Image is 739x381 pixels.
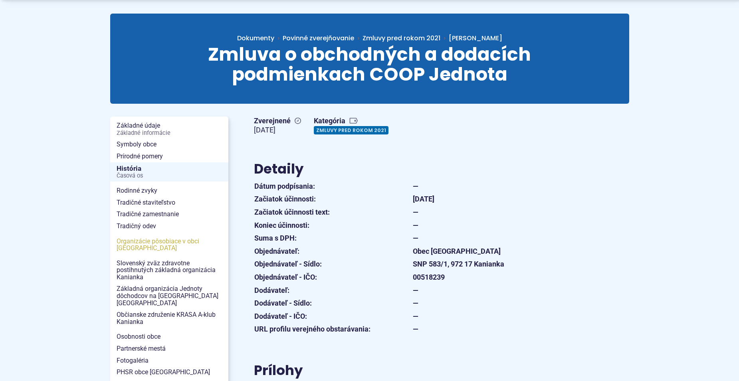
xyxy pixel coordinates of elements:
[413,234,418,242] strong: —
[254,284,412,297] th: Dodávateľ:
[254,310,412,323] th: Dodávateľ - IČO:
[110,120,228,138] a: Základné údajeZákladné informácie
[208,41,531,87] span: Zmluva o obchodných a dodacích podmienkach COOP Jednota
[117,162,222,182] span: História
[110,197,228,209] a: Tradičné staviteľstvo
[117,173,222,179] span: Časová os
[110,208,228,220] a: Tradičné zamestnanie
[254,126,301,135] figcaption: [DATE]
[110,162,228,182] a: HistóriaČasová os
[283,34,363,43] a: Povinné zverejňovanie
[413,273,445,281] strong: 00518239
[237,34,274,43] span: Dokumenty
[413,299,418,307] strong: —
[110,185,228,197] a: Rodinné zvyky
[363,34,440,43] a: Zmluvy pred rokom 2021
[254,297,412,310] th: Dodávateľ - Sídlo:
[413,195,434,203] strong: [DATE]
[314,116,392,126] span: Kategória
[413,182,418,190] strong: —
[117,309,222,328] span: Občianske združenie KRASA A-klub Kanianka
[117,120,222,138] span: Základné údaje
[254,258,412,271] th: Objednávateľ - Sídlo:
[117,283,222,309] span: Základná organizácia Jednoty dôchodcov na [GEOGRAPHIC_DATA] [GEOGRAPHIC_DATA]
[117,138,222,150] span: Symboly obce
[117,150,222,162] span: Prírodné pomery
[117,130,222,136] span: Základné informácie
[254,219,412,232] th: Koniec účinnosti:
[254,245,412,258] th: Objednávateľ:
[254,363,537,378] h2: Prílohy
[314,126,388,134] a: Zmluvy pred rokom 2021
[117,343,222,355] span: Partnerské mestá
[110,235,228,254] a: Organizácie pôsobiace v obci [GEOGRAPHIC_DATA]
[117,220,222,232] span: Tradičný odev
[254,323,412,336] th: URL profilu verejného obstarávania:
[283,34,354,43] span: Povinné zverejňovanie
[110,309,228,328] a: Občianske združenie KRASA A-klub Kanianka
[117,208,222,220] span: Tradičné zamestnanie
[117,185,222,197] span: Rodinné zvyky
[413,260,504,268] strong: SNP 583/1, 972 17 Kanianka
[254,180,412,193] th: Dátum podpísania:
[110,343,228,355] a: Partnerské mestá
[254,271,412,284] th: Objednávateľ - IČO:
[110,283,228,309] a: Základná organizácia Jednoty dôchodcov na [GEOGRAPHIC_DATA] [GEOGRAPHIC_DATA]
[117,197,222,209] span: Tradičné staviteľstvo
[117,355,222,367] span: Fotogaléria
[117,257,222,283] span: Slovenský zväz zdravotne postihnutých základná organizácia Kanianka
[254,162,537,176] h2: Detaily
[110,257,228,283] a: Slovenský zväz zdravotne postihnutých základná organizácia Kanianka
[413,286,418,294] strong: —
[440,34,502,43] a: [PERSON_NAME]
[254,232,412,245] th: Suma s DPH:
[110,138,228,150] a: Symboly obce
[254,116,301,126] span: Zverejnené
[413,312,418,320] strong: —
[254,206,412,219] th: Začiatok účinnosti text:
[413,221,418,229] strong: —
[110,150,228,162] a: Prírodné pomery
[413,325,418,333] strong: —
[110,220,228,232] a: Tradičný odev
[413,247,501,255] strong: Obec [GEOGRAPHIC_DATA]
[110,355,228,367] a: Fotogaléria
[254,193,412,206] th: Začiatok účinnosti:
[413,208,418,216] strong: —
[110,331,228,343] a: Osobnosti obce
[117,235,222,254] span: Organizácie pôsobiace v obci [GEOGRAPHIC_DATA]
[117,331,222,343] span: Osobnosti obce
[110,366,228,378] a: PHSR obce [GEOGRAPHIC_DATA]
[449,34,502,43] span: [PERSON_NAME]
[237,34,283,43] a: Dokumenty
[117,366,222,378] span: PHSR obce [GEOGRAPHIC_DATA]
